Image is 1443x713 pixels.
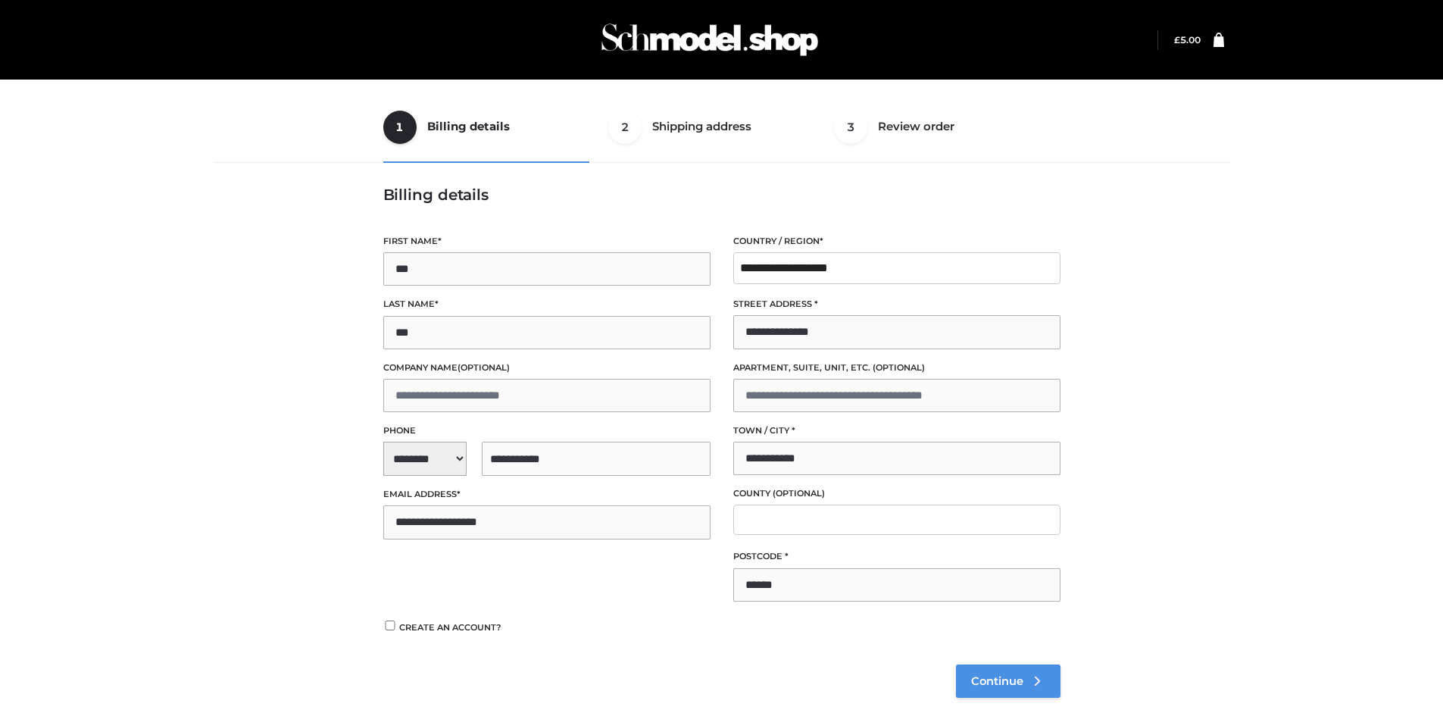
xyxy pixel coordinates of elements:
label: Country / Region [733,234,1060,249]
label: Postcode [733,549,1060,564]
label: County [733,486,1060,501]
span: Continue [971,674,1023,688]
label: Email address [383,487,711,502]
span: (optional) [773,488,825,499]
span: £ [1174,34,1180,45]
label: First name [383,234,711,249]
label: Street address [733,297,1060,311]
label: Phone [383,424,711,438]
a: £5.00 [1174,34,1201,45]
span: (optional) [873,362,925,373]
label: Last name [383,297,711,311]
span: Create an account? [399,622,501,633]
a: Continue [956,665,1060,698]
img: Schmodel Admin 964 [596,10,823,70]
label: Apartment, suite, unit, etc. [733,361,1060,375]
span: (optional) [458,362,510,373]
input: Create an account? [383,621,397,630]
label: Company name [383,361,711,375]
label: Town / City [733,424,1060,438]
bdi: 5.00 [1174,34,1201,45]
h3: Billing details [383,186,1060,204]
